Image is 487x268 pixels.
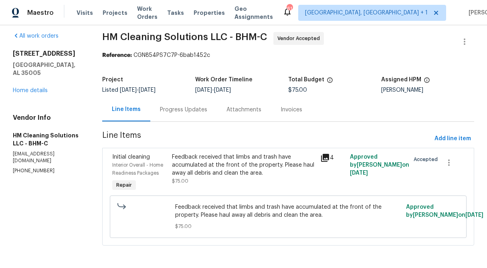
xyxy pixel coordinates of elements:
[27,9,54,17] span: Maestro
[112,163,163,175] span: Interior Overall - Home Readiness Packages
[102,52,132,58] b: Reference:
[277,34,323,42] span: Vendor Accepted
[175,203,401,219] span: Feedback received that limbs and trash have accumulated at the front of the property. Please haul...
[102,131,431,146] span: Line Items
[381,87,474,93] div: [PERSON_NAME]
[381,77,421,83] h5: Assigned HPM
[102,51,474,59] div: CGN854PS7C7P-6bab1452c
[13,151,83,164] p: [EMAIL_ADDRESS][DOMAIN_NAME]
[288,77,324,83] h5: Total Budget
[226,106,261,114] div: Attachments
[102,87,156,93] span: Listed
[287,5,292,13] div: 61
[320,153,345,163] div: 4
[120,87,137,93] span: [DATE]
[194,9,225,17] span: Properties
[350,170,368,176] span: [DATE]
[305,9,428,17] span: [GEOGRAPHIC_DATA], [GEOGRAPHIC_DATA] + 1
[139,87,156,93] span: [DATE]
[214,87,231,93] span: [DATE]
[102,77,123,83] h5: Project
[167,10,184,16] span: Tasks
[288,87,307,93] span: $75.00
[120,87,156,93] span: -
[431,131,474,146] button: Add line item
[434,134,471,144] span: Add line item
[137,5,158,21] span: Work Orders
[13,61,83,77] h5: [GEOGRAPHIC_DATA], AL 35005
[77,9,93,17] span: Visits
[13,88,48,93] a: Home details
[327,77,333,87] span: The total cost of line items that have been proposed by Opendoor. This sum includes line items th...
[172,179,188,183] span: $75.00
[13,167,83,174] p: [PHONE_NUMBER]
[103,9,127,17] span: Projects
[424,77,430,87] span: The hpm assigned to this work order.
[102,32,267,42] span: HM Cleaning Solutions LLC - BHM-C
[281,106,302,114] div: Invoices
[112,154,150,160] span: Initial cleaning
[195,77,253,83] h5: Work Order Timeline
[195,87,212,93] span: [DATE]
[13,50,83,58] h2: [STREET_ADDRESS]
[112,105,141,113] div: Line Items
[13,114,83,122] h4: Vendor Info
[406,204,483,218] span: Approved by [PERSON_NAME] on
[195,87,231,93] span: -
[13,131,83,147] h5: HM Cleaning Solutions LLC - BHM-C
[465,212,483,218] span: [DATE]
[160,106,207,114] div: Progress Updates
[234,5,273,21] span: Geo Assignments
[350,154,409,176] span: Approved by [PERSON_NAME] on
[414,155,441,163] span: Accepted
[175,222,401,230] span: $75.00
[172,153,316,177] div: Feedback received that limbs and trash have accumulated at the front of the property. Please haul...
[13,33,59,39] a: All work orders
[113,181,135,189] span: Repair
